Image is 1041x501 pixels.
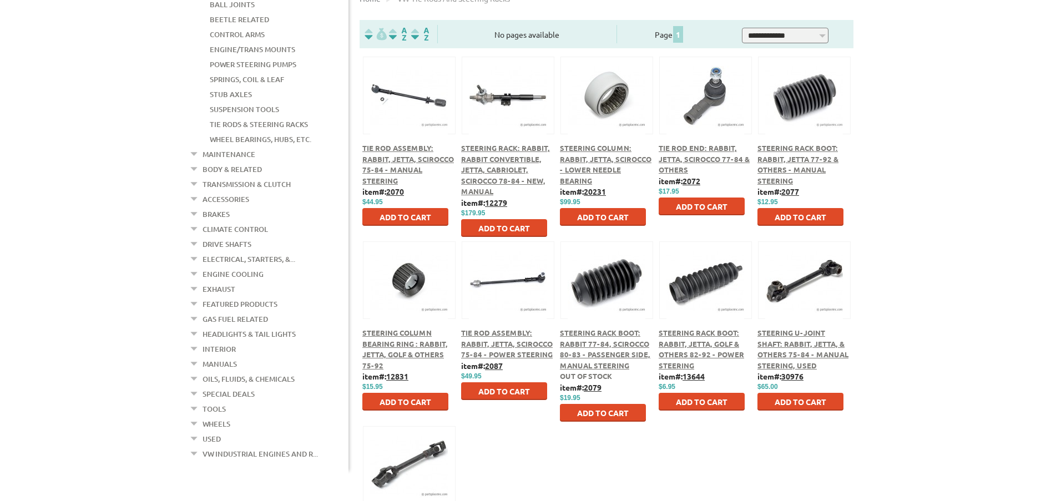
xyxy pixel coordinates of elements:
[560,208,646,226] button: Add to Cart
[409,28,431,41] img: Sort by Sales Rank
[386,186,404,196] u: 2070
[560,394,580,402] span: $19.95
[673,26,683,43] span: 1
[659,198,745,215] button: Add to Cart
[203,162,262,176] a: Body & Related
[775,212,826,222] span: Add to Cart
[203,252,295,266] a: Electrical, Starters, &...
[362,186,404,196] b: item#:
[560,198,580,206] span: $99.95
[560,143,651,185] a: Steering Column: Rabbit, Jetta, Scirocco - Lower Needle Bearing
[380,397,431,407] span: Add to Cart
[203,192,249,206] a: Accessories
[362,208,448,226] button: Add to Cart
[757,186,799,196] b: item#:
[659,393,745,411] button: Add to Cart
[676,397,727,407] span: Add to Cart
[203,387,255,401] a: Special Deals
[560,382,602,392] b: item#:
[203,327,296,341] a: Headlights & Tail Lights
[203,357,237,371] a: Manuals
[203,177,291,191] a: Transmission & Clutch
[203,207,230,221] a: Brakes
[659,188,679,195] span: $17.95
[577,212,629,222] span: Add to Cart
[387,28,409,41] img: Sort by Headline
[757,393,843,411] button: Add to Cart
[203,432,221,446] a: Used
[203,312,268,326] a: Gas Fuel Related
[210,87,252,102] a: Stub Axles
[203,222,268,236] a: Climate Control
[203,417,230,431] a: Wheels
[362,328,448,370] a: Steering Column Bearing Ring : Rabbit, Jetta, Golf & Others 75-92
[210,57,296,72] a: Power Steering Pumps
[775,397,826,407] span: Add to Cart
[362,143,454,185] a: Tie Rod Assembly: Rabbit, Jetta, Scirocco 75-84 - Manual Steering
[577,408,629,418] span: Add to Cart
[478,223,530,233] span: Add to Cart
[203,282,235,296] a: Exhaust
[584,382,602,392] u: 2079
[757,208,843,226] button: Add to Cart
[659,383,675,391] span: $6.95
[659,371,705,381] b: item#:
[210,72,284,87] a: Springs, Coil & Leaf
[386,371,408,381] u: 12831
[560,186,606,196] b: item#:
[683,371,705,381] u: 13644
[203,342,236,356] a: Interior
[757,198,778,206] span: $12.95
[461,143,550,196] a: Steering Rack: Rabbit, Rabbit Convertible, Jetta, Cabriolet, Scirocco 78-84 - New, Manual
[757,371,804,381] b: item#:
[485,361,503,371] u: 2087
[659,328,744,370] a: Steering Rack Boot: Rabbit, Jetta, Golf & Others 82-92 - Power Steering
[461,198,507,208] b: item#:
[203,447,318,461] a: VW Industrial Engines and R...
[478,386,530,396] span: Add to Cart
[210,117,308,131] a: Tie Rods & Steering Racks
[461,382,547,400] button: Add to Cart
[485,198,507,208] u: 12279
[461,372,482,380] span: $49.95
[380,212,431,222] span: Add to Cart
[203,297,277,311] a: Featured Products
[659,176,700,186] b: item#:
[461,361,503,371] b: item#:
[461,328,553,359] a: Tie Rod Assembly: Rabbit, Jetta, Scirocco 75-84 - Power Steering
[757,143,838,185] span: Steering Rack Boot: Rabbit, Jetta 77-92 & Others - Manual Steering
[210,102,279,117] a: Suspension Tools
[560,371,612,381] span: Out of stock
[203,237,251,251] a: Drive Shafts
[210,132,311,146] a: Wheel Bearings, Hubs, Etc.
[584,186,606,196] u: 20231
[203,402,226,416] a: Tools
[362,371,408,381] b: item#:
[781,371,804,381] u: 30976
[203,372,295,386] a: Oils, Fluids, & Chemicals
[210,12,269,27] a: Beetle Related
[362,383,383,391] span: $15.95
[659,143,750,174] a: Tie Rod End: Rabbit, Jetta, Scirocco 77-84 & Others
[461,209,485,217] span: $179.95
[781,186,799,196] u: 2077
[203,147,255,161] a: Maintenance
[560,328,650,370] a: Steering Rack Boot: Rabbit 77-84, Scirocco 80-83 - Passenger Side, Manual Steering
[683,176,700,186] u: 2072
[438,29,616,41] div: No pages available
[616,25,722,43] div: Page
[757,328,848,370] a: Steering U-Joint Shaft: Rabbit, Jetta, & Others 75-84 - Manual Steering, Used
[362,198,383,206] span: $44.95
[362,393,448,411] button: Add to Cart
[757,383,778,391] span: $65.00
[203,267,264,281] a: Engine Cooling
[676,201,727,211] span: Add to Cart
